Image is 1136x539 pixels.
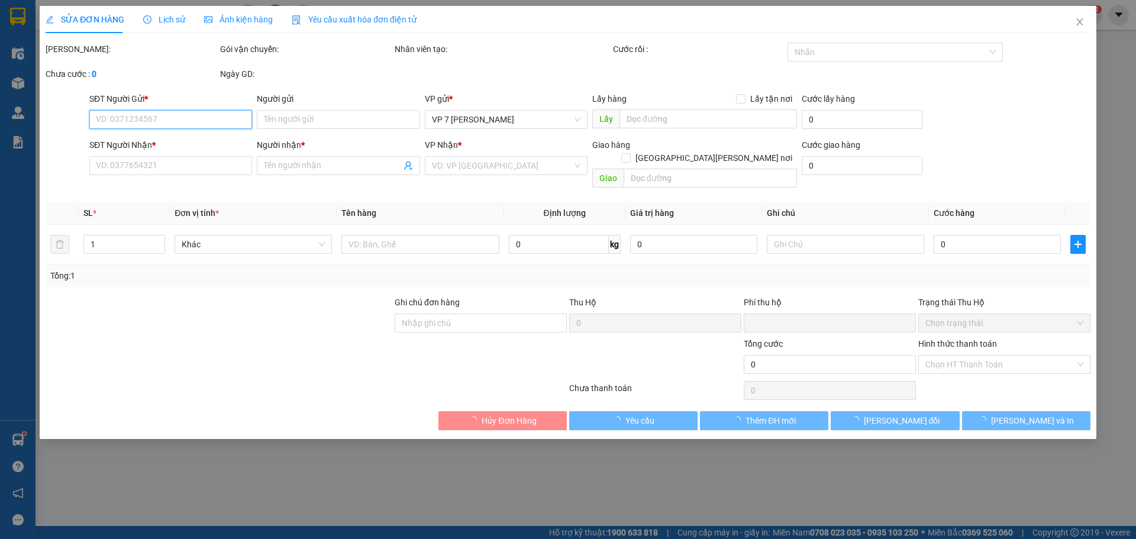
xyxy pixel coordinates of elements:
[143,15,151,24] span: clock-circle
[744,339,783,348] span: Tổng cước
[395,298,460,307] label: Ghi chú đơn hàng
[46,67,218,80] div: Chưa cước :
[732,416,745,424] span: loading
[395,314,567,333] input: Ghi chú đơn hàng
[425,140,458,150] span: VP Nhận
[592,140,630,150] span: Giao hàng
[592,94,627,104] span: Lấy hàng
[469,416,482,424] span: loading
[257,92,419,105] div: Người gửi
[292,15,417,24] span: Yêu cầu xuất hóa đơn điện tử
[744,296,916,314] div: Phí thu hộ
[544,208,586,218] span: Định lượng
[425,92,588,105] div: VP gửi
[745,414,796,427] span: Thêm ĐH mới
[175,208,219,218] span: Đơn vị tính
[802,110,922,129] input: Cước lấy hàng
[925,314,1083,332] span: Chọn trạng thái
[438,411,567,430] button: Hủy Đơn Hàng
[864,414,940,427] span: [PERSON_NAME] đổi
[432,111,580,128] span: VP 7 Phạm Văn Đồng
[1070,235,1086,254] button: plus
[204,15,212,24] span: picture
[46,43,218,56] div: [PERSON_NAME]:
[143,15,185,24] span: Lịch sử
[482,414,536,427] span: Hủy Đơn Hàng
[404,161,413,170] span: user-add
[802,140,860,150] label: Cước giao hàng
[918,296,1090,309] div: Trạng thái Thu Hộ
[978,416,991,424] span: loading
[762,202,929,225] th: Ghi chú
[204,15,273,24] span: Ảnh kiện hàng
[625,414,654,427] span: Yêu cầu
[802,94,855,104] label: Cước lấy hàng
[395,43,611,56] div: Nhân viên tạo:
[592,109,619,128] span: Lấy
[50,235,69,254] button: delete
[831,411,959,430] button: [PERSON_NAME] đổi
[631,151,797,164] span: [GEOGRAPHIC_DATA][PERSON_NAME] nơi
[341,235,499,254] input: VD: Bàn, Ghế
[220,43,392,56] div: Gói vận chuyển:
[46,15,124,24] span: SỬA ĐƠN HÀNG
[613,43,785,56] div: Cước rồi :
[745,92,797,105] span: Lấy tận nơi
[918,339,997,348] label: Hình thức thanh toán
[609,235,621,254] span: kg
[700,411,828,430] button: Thêm ĐH mới
[1063,6,1096,39] button: Close
[619,109,797,128] input: Dọc đường
[182,235,325,253] span: Khác
[292,15,301,25] img: icon
[220,67,392,80] div: Ngày GD:
[89,92,252,105] div: SĐT Người Gửi
[257,138,419,151] div: Người nhận
[592,169,624,188] span: Giao
[1071,240,1085,249] span: plus
[802,156,922,175] input: Cước giao hàng
[624,169,797,188] input: Dọc đường
[962,411,1090,430] button: [PERSON_NAME] và In
[89,138,252,151] div: SĐT Người Nhận
[568,382,743,402] div: Chưa thanh toán
[83,208,93,218] span: SL
[612,416,625,424] span: loading
[569,411,698,430] button: Yêu cầu
[341,208,376,218] span: Tên hàng
[1075,17,1085,27] span: close
[92,69,96,79] b: 0
[569,298,596,307] span: Thu Hộ
[46,15,54,24] span: edit
[630,208,674,218] span: Giá trị hàng
[767,235,924,254] input: Ghi Chú
[50,269,438,282] div: Tổng: 1
[991,414,1074,427] span: [PERSON_NAME] và In
[934,208,974,218] span: Cước hàng
[851,416,864,424] span: loading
